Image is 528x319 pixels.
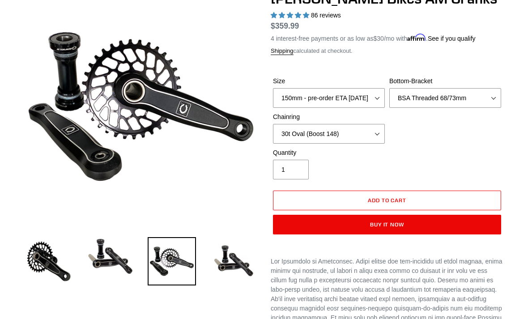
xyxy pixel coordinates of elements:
img: Load image into Gallery viewer, Canfield Bikes AM Cranks [25,237,73,285]
span: 4.97 stars [271,12,311,19]
label: Chainring [273,112,385,122]
label: Bottom-Bracket [389,77,501,86]
span: $30 [374,35,384,42]
span: Affirm [407,34,426,41]
label: Size [273,77,385,86]
button: Add to cart [273,191,501,210]
span: 86 reviews [311,12,341,19]
img: Load image into Gallery viewer, Canfield Cranks [86,237,135,276]
a: Shipping [271,47,294,55]
button: Buy it now [273,215,501,234]
img: Load image into Gallery viewer, Canfield Bikes AM Cranks [148,237,196,285]
p: 4 interest-free payments or as low as /mo with . [271,32,476,43]
a: See if you qualify - Learn more about Affirm Financing (opens in modal) [428,35,476,42]
span: Add to cart [368,197,407,204]
label: Quantity [273,148,385,157]
div: calculated at checkout. [271,47,503,55]
img: Load image into Gallery viewer, CANFIELD-AM_DH-CRANKS [209,237,258,285]
span: $359.99 [271,21,299,30]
